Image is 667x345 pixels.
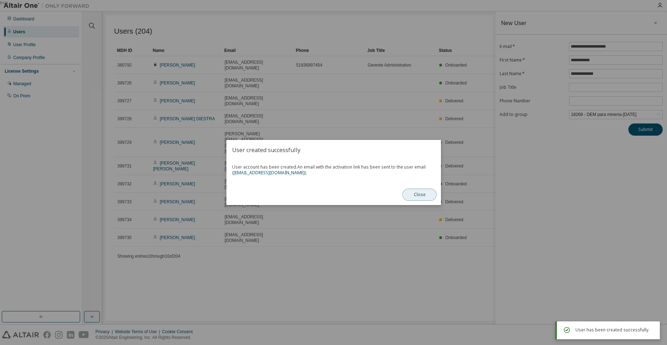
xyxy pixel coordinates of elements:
div: User has been created successfully. [575,326,654,334]
button: Close [402,189,437,201]
a: [EMAIL_ADDRESS][DOMAIN_NAME] [234,170,305,176]
span: User account has been created. [232,164,435,176]
span: An email with the activation link has been sent to the user email ( ). [232,164,426,176]
h2: User created successfully [226,140,441,160]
